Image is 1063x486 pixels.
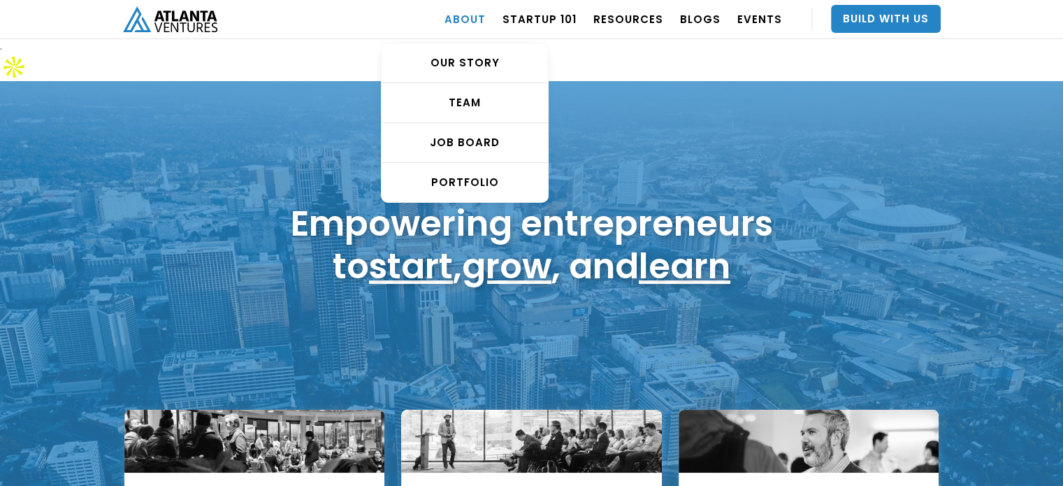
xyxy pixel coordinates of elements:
[382,163,548,202] a: PORTFOLIO
[369,241,453,291] a: start
[462,241,551,291] a: grow
[382,136,548,150] div: Job Board
[382,96,548,110] div: TEAM
[382,176,548,190] div: PORTFOLIO
[639,241,730,291] a: learn
[831,5,941,33] a: Build With Us
[291,202,773,287] h1: Empowering entrepreneurs to , , and
[382,56,548,70] div: OUR STORY
[382,123,548,163] a: Job Board
[382,43,548,83] a: OUR STORY
[382,83,548,123] a: TEAM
